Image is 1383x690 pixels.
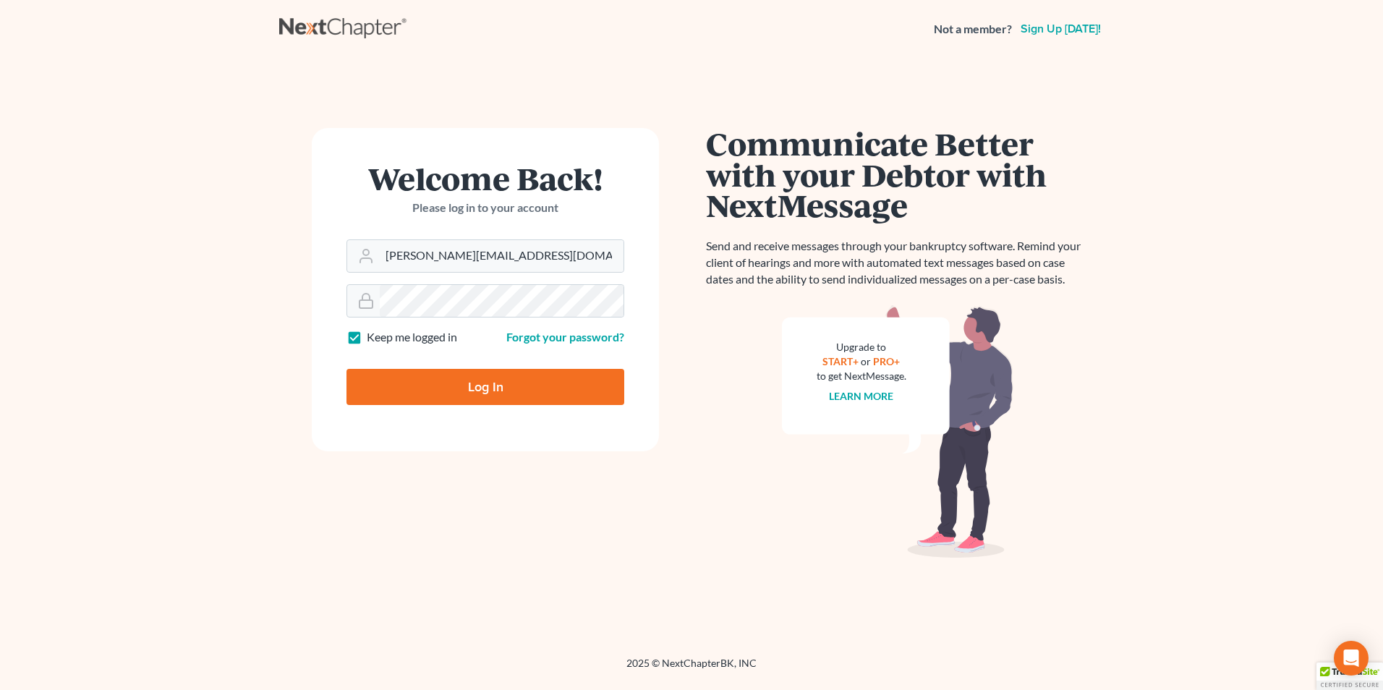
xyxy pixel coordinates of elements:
[1316,663,1383,690] div: TrustedSite Certified
[861,355,872,367] span: or
[817,369,906,383] div: to get NextMessage.
[706,238,1089,288] p: Send and receive messages through your bankruptcy software. Remind your client of hearings and mo...
[1018,23,1104,35] a: Sign up [DATE]!
[817,340,906,354] div: Upgrade to
[1334,641,1369,676] div: Open Intercom Messenger
[346,369,624,405] input: Log In
[367,329,457,346] label: Keep me logged in
[874,355,901,367] a: PRO+
[279,656,1104,682] div: 2025 © NextChapterBK, INC
[782,305,1013,558] img: nextmessage_bg-59042aed3d76b12b5cd301f8e5b87938c9018125f34e5fa2b7a6b67550977c72.svg
[934,21,1012,38] strong: Not a member?
[346,200,624,216] p: Please log in to your account
[706,128,1089,221] h1: Communicate Better with your Debtor with NextMessage
[830,390,894,402] a: Learn more
[506,330,624,344] a: Forgot your password?
[823,355,859,367] a: START+
[380,240,624,272] input: Email Address
[346,163,624,194] h1: Welcome Back!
